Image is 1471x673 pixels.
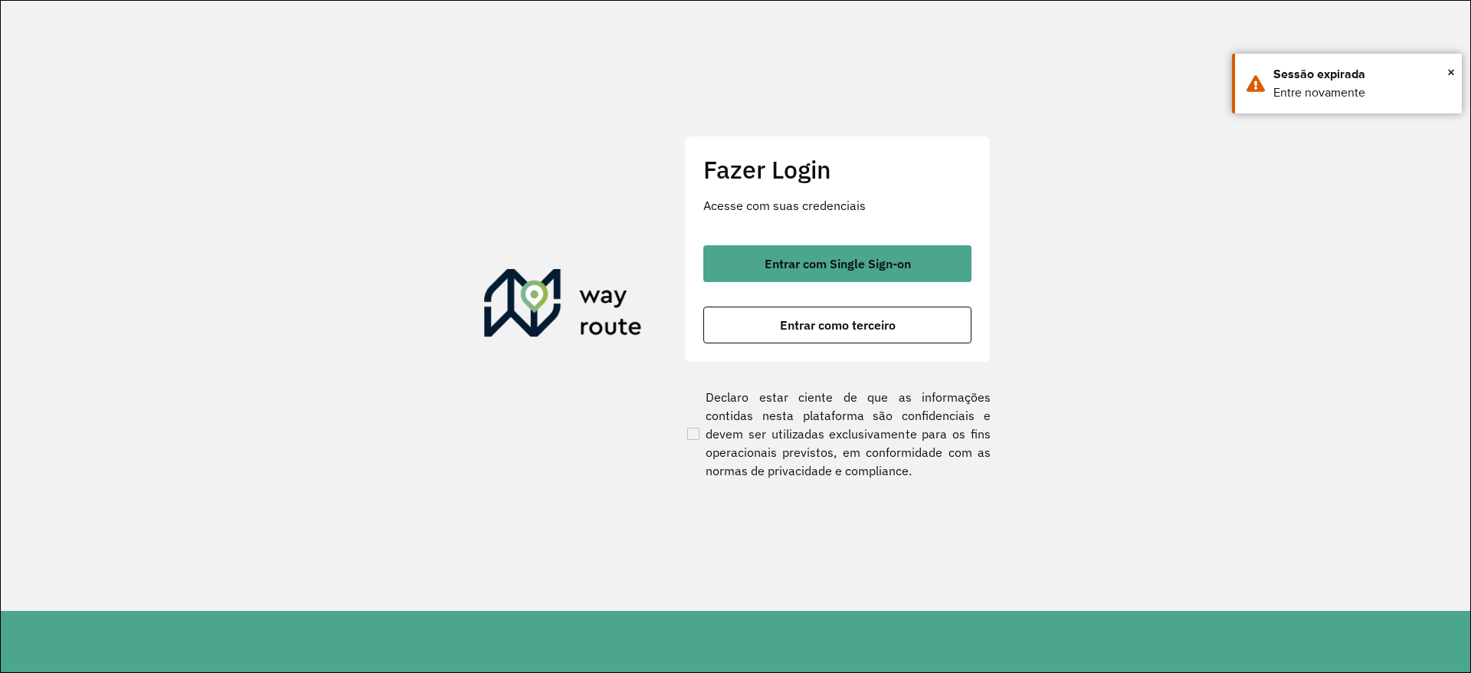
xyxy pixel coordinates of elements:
span: Entrar como terceiro [780,319,896,331]
button: button [703,307,971,343]
h2: Fazer Login [703,155,971,184]
p: Acesse com suas credenciais [703,196,971,215]
label: Declaro estar ciente de que as informações contidas nesta plataforma são confidenciais e devem se... [684,388,991,480]
span: × [1447,61,1455,84]
button: button [703,245,971,282]
span: Entrar com Single Sign-on [765,258,911,270]
img: Roteirizador AmbevTech [484,269,642,343]
div: Entre novamente [1273,84,1450,102]
button: Close [1447,61,1455,84]
div: Sessão expirada [1273,65,1450,84]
